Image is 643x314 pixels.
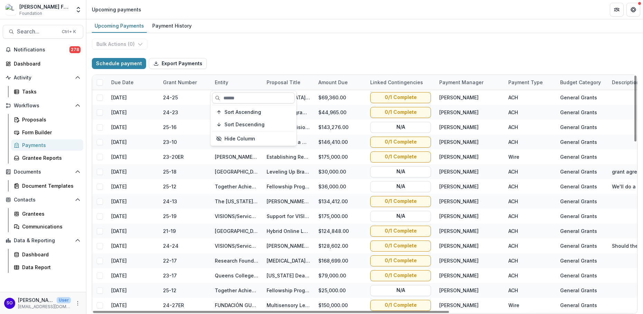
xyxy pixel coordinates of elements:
button: Open Activity [3,72,83,83]
div: [PERSON_NAME] [439,257,479,264]
div: 21-19 [163,227,176,235]
button: 0/1 Complete [370,196,431,207]
div: [PERSON_NAME] [439,287,479,294]
div: Amount Due [314,79,352,86]
div: ACH [504,90,556,105]
button: N/A [370,211,431,222]
div: [PERSON_NAME] [439,213,479,220]
button: Open Workflows [3,100,83,111]
a: Dashboard [3,58,83,69]
span: Workflows [14,103,72,109]
span: Documents [14,169,72,175]
div: $168,699.00 [314,253,366,268]
div: Support for VISIONS Services in [GEOGRAPHIC_DATA], [GEOGRAPHIC_DATA] and the [PERSON_NAME][GEOGRA... [267,213,310,220]
a: Document Templates [11,180,83,192]
div: 23-17 [163,272,177,279]
button: 0/1 Complete [370,241,431,252]
a: FUNDACIÓN GUATEMALTECA PARA NIÑOS CON SORDOCEGUERA [PERSON_NAME] [215,302,409,308]
div: [PERSON_NAME] [439,124,479,131]
div: Grant Number [159,79,201,86]
div: 25-12 [163,183,176,190]
div: Entity [211,75,262,90]
div: [DATE] [107,135,159,149]
div: ACH [504,209,556,224]
div: [PERSON_NAME] [439,302,479,309]
div: [DATE] [107,298,159,313]
button: 0/1 Complete [370,107,431,118]
div: $128,602.00 [314,238,366,253]
div: Wire [504,298,556,313]
div: Linked Contingencies [366,75,435,90]
button: 0/1 Complete [370,226,431,237]
img: Lavelle Fund for the Blind [6,4,17,15]
a: VISIONS/Services for the Blind and Visually Impaired [215,213,342,219]
span: Foundation [19,10,42,17]
div: $146,410.00 [314,135,366,149]
div: $69,360.00 [314,90,366,105]
a: Data Report [11,262,83,273]
div: Due Date [107,79,138,86]
div: General Grants [560,257,597,264]
div: [MEDICAL_DATA] Therapy: Supporting Graduate Programs and Preparing for the Future of the Field at... [267,257,310,264]
a: [PERSON_NAME] [GEOGRAPHIC_DATA] [215,154,305,160]
span: Sort Ascending [224,109,261,115]
div: ACH [504,164,556,179]
div: Due Date [107,75,159,90]
a: [GEOGRAPHIC_DATA][US_STATE] (UMASS) Foundation Inc [215,169,351,175]
div: Budget Category [556,75,608,90]
div: General Grants [560,109,597,116]
button: 0/1 Complete [370,92,431,103]
div: [DATE] [107,105,159,120]
div: $134,412.00 [314,194,366,209]
div: Budget Category [556,79,605,86]
div: Amount Due [314,75,366,90]
div: $36,000.00 [314,179,366,194]
div: [PERSON_NAME] [439,272,479,279]
button: N/A [370,181,431,192]
div: [DATE] [107,194,159,209]
div: $79,000.00 [314,268,366,283]
div: General Grants [560,153,597,160]
div: [PERSON_NAME] [439,109,479,116]
span: Activity [14,75,72,81]
div: ACH [504,224,556,238]
div: ACH [504,135,556,149]
div: Grantees [22,210,78,217]
div: $143,276.00 [314,120,366,135]
div: Payment Manager [435,75,504,90]
div: ACH [504,283,556,298]
div: [PERSON_NAME] Scholars College to Career Program [267,242,310,249]
div: General Grants [560,94,597,101]
div: [DATE] [107,120,159,135]
div: Data Report [22,264,78,271]
span: 278 [69,46,80,53]
div: Payment Type [504,75,556,90]
button: Sort Descending [212,119,295,130]
span: Sort Descending [224,122,265,128]
div: Ctrl + K [60,28,77,36]
button: Hide Column [212,133,295,144]
div: Payment Manager [435,79,488,86]
div: Payment History [150,21,194,31]
div: Upcoming payments [92,6,141,13]
button: Export Payments [149,58,207,69]
button: Open Documents [3,166,83,177]
div: ACH [504,253,556,268]
a: Together Achieving Dream Inc. Foundation (TAD Foundation) [215,184,361,189]
span: Contacts [14,197,72,203]
button: 0/1 Complete [370,151,431,163]
div: [DATE] [107,149,159,164]
div: [DATE] [107,90,159,105]
div: $124,848.00 [314,224,366,238]
div: 24-25 [163,94,178,101]
div: [PERSON_NAME] Fund for the Blind [19,3,71,10]
a: Communications [11,221,83,232]
div: [PERSON_NAME] [439,168,479,175]
a: Grantee Reports [11,152,83,164]
div: [DATE] [107,268,159,283]
div: ACH [504,268,556,283]
div: 24-13 [163,198,177,205]
div: Form Builder [22,129,78,136]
